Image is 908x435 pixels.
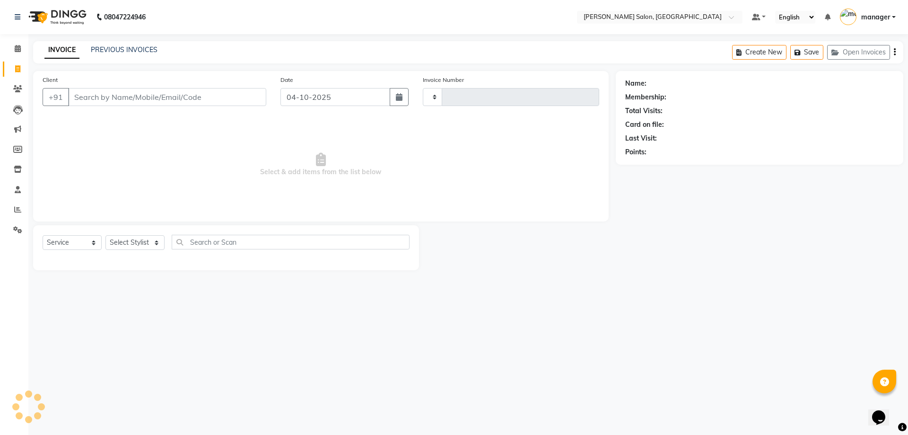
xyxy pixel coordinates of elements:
[625,79,646,89] div: Name:
[24,4,89,30] img: logo
[861,12,890,22] span: manager
[423,76,464,84] label: Invoice Number
[44,42,79,59] a: INVOICE
[43,117,599,212] span: Select & add items from the list below
[625,92,666,102] div: Membership:
[868,397,899,426] iframe: chat widget
[732,45,786,60] button: Create New
[625,106,663,116] div: Total Visits:
[625,120,664,130] div: Card on file:
[625,133,657,143] div: Last Visit:
[625,147,646,157] div: Points:
[172,235,410,249] input: Search or Scan
[91,45,157,54] a: PREVIOUS INVOICES
[104,4,146,30] b: 08047224946
[43,76,58,84] label: Client
[68,88,266,106] input: Search by Name/Mobile/Email/Code
[280,76,293,84] label: Date
[790,45,823,60] button: Save
[840,9,856,25] img: manager
[827,45,890,60] button: Open Invoices
[43,88,69,106] button: +91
